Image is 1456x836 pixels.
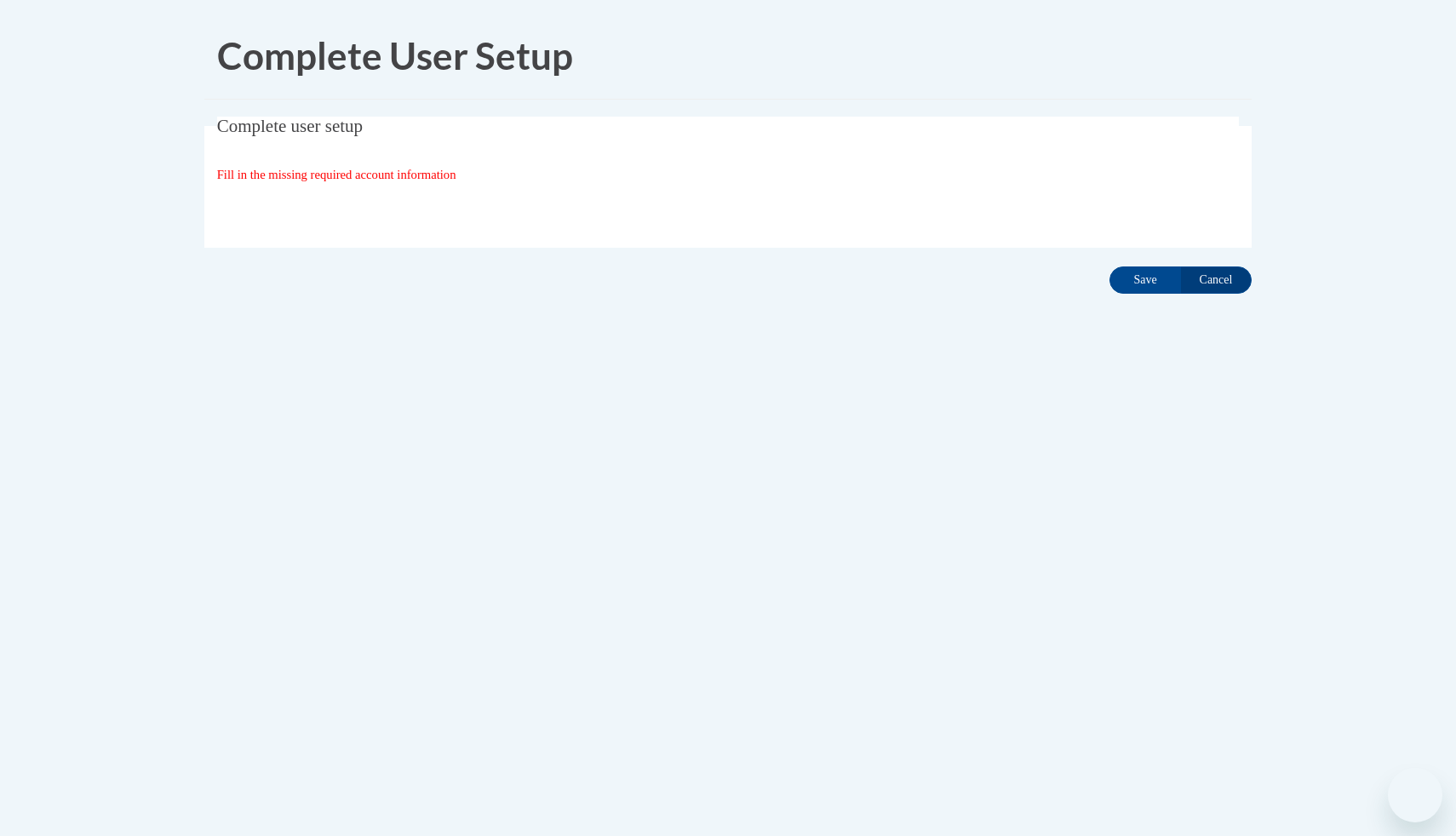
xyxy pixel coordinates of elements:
input: Cancel [1180,266,1252,294]
span: Complete user setup [217,116,363,136]
span: Complete User Setup [217,33,573,77]
span: Fill in the missing required account information [217,168,456,181]
iframe: Button to launch messaging window [1388,768,1442,822]
input: Save [1109,266,1181,294]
